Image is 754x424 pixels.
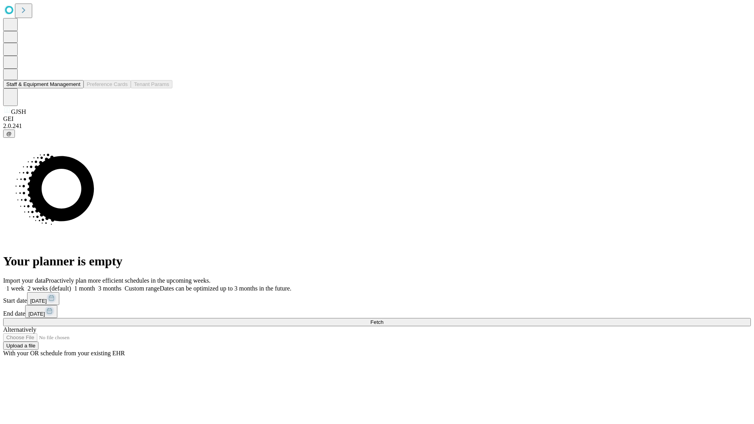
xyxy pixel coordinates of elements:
span: Proactively plan more efficient schedules in the upcoming weeks. [46,277,210,284]
span: 2 weeks (default) [27,285,71,292]
span: With your OR schedule from your existing EHR [3,350,125,356]
span: Fetch [370,319,383,325]
div: End date [3,305,751,318]
button: [DATE] [25,305,57,318]
span: @ [6,131,12,137]
span: [DATE] [30,298,47,304]
span: [DATE] [28,311,45,317]
button: @ [3,130,15,138]
h1: Your planner is empty [3,254,751,269]
span: GJSH [11,108,26,115]
span: Dates can be optimized up to 3 months in the future. [160,285,291,292]
span: Alternatively [3,326,36,333]
span: Import your data [3,277,46,284]
span: 1 month [74,285,95,292]
span: Custom range [124,285,159,292]
button: Staff & Equipment Management [3,80,84,88]
span: 1 week [6,285,24,292]
button: Fetch [3,318,751,326]
button: Tenant Params [131,80,172,88]
span: 3 months [98,285,121,292]
div: Start date [3,292,751,305]
button: [DATE] [27,292,59,305]
button: Upload a file [3,342,38,350]
div: GEI [3,115,751,122]
div: 2.0.241 [3,122,751,130]
button: Preference Cards [84,80,131,88]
